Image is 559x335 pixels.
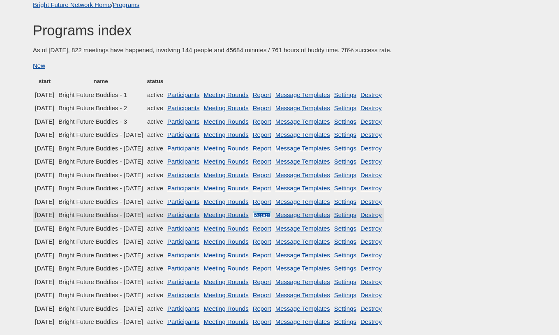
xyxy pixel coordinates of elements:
[56,208,145,222] td: Bright Future Buddies - [DATE]
[167,198,199,205] a: Participants
[145,115,165,129] td: active
[145,195,165,209] td: active
[167,291,199,298] a: Participants
[253,104,271,111] a: Report
[253,91,271,98] a: Report
[167,211,199,218] a: Participants
[56,169,145,182] td: Bright Future Buddies - [DATE]
[360,252,382,259] a: Destroy
[33,155,56,169] td: [DATE]
[203,171,248,178] a: Meeting Rounds
[275,171,330,178] a: Message Templates
[167,185,199,192] a: Participants
[145,249,165,262] td: active
[275,131,330,138] a: Message Templates
[360,198,382,205] a: Destroy
[145,275,165,289] td: active
[167,158,199,165] a: Participants
[33,142,56,155] td: [DATE]
[203,145,248,152] a: Meeting Rounds
[167,305,199,312] a: Participants
[56,182,145,195] td: Bright Future Buddies - [DATE]
[275,238,330,245] a: Message Templates
[334,91,356,98] a: Settings
[167,104,199,111] a: Participants
[203,238,248,245] a: Meeting Rounds
[145,102,165,115] td: active
[167,91,199,98] a: Participants
[56,262,145,275] td: Bright Future Buddies - [DATE]
[253,291,271,298] a: Report
[56,302,145,316] td: Bright Future Buddies - [DATE]
[56,76,145,88] th: name
[360,158,382,165] a: Destroy
[33,23,526,39] h1: Programs index
[145,302,165,316] td: active
[145,76,165,88] th: status
[33,208,56,222] td: [DATE]
[360,265,382,272] a: Destroy
[334,171,356,178] a: Settings
[275,265,330,272] a: Message Templates
[203,158,248,165] a: Meeting Rounds
[275,291,330,298] a: Message Templates
[203,278,248,285] a: Meeting Rounds
[334,305,356,312] a: Settings
[360,225,382,232] a: Destroy
[275,225,330,232] a: Message Templates
[203,131,248,138] a: Meeting Rounds
[203,104,248,111] a: Meeting Rounds
[33,46,526,55] p: As of [DATE], 822 meetings have happened, involving 144 people and 45684 minutes / 761 hours of b...
[334,211,356,218] a: Settings
[334,185,356,192] a: Settings
[253,225,271,232] a: Report
[253,211,271,218] a: Report
[145,235,165,249] td: active
[203,265,248,272] a: Meeting Rounds
[275,118,330,125] a: Message Templates
[334,225,356,232] a: Settings
[145,128,165,142] td: active
[334,104,356,111] a: Settings
[275,305,330,312] a: Message Templates
[334,118,356,125] a: Settings
[167,145,199,152] a: Participants
[334,145,356,152] a: Settings
[203,318,248,325] a: Meeting Rounds
[33,235,56,249] td: [DATE]
[360,211,382,218] a: Destroy
[253,131,271,138] a: Report
[167,118,199,125] a: Participants
[145,169,165,182] td: active
[360,291,382,298] a: Destroy
[275,252,330,259] a: Message Templates
[33,182,56,195] td: [DATE]
[253,265,271,272] a: Report
[145,88,165,102] td: active
[113,1,139,8] a: Programs
[56,155,145,169] td: Bright Future Buddies - [DATE]
[253,118,271,125] a: Report
[360,238,382,245] a: Destroy
[334,238,356,245] a: Settings
[33,249,56,262] td: [DATE]
[360,145,382,152] a: Destroy
[275,158,330,165] a: Message Templates
[203,211,248,218] a: Meeting Rounds
[203,225,248,232] a: Meeting Rounds
[334,318,356,325] a: Settings
[275,278,330,285] a: Message Templates
[253,185,271,192] a: Report
[253,158,271,165] a: Report
[360,185,382,192] a: Destroy
[253,198,271,205] a: Report
[33,115,56,129] td: [DATE]
[33,62,45,69] a: New
[145,208,165,222] td: active
[360,318,382,325] a: Destroy
[56,115,145,129] td: Bright Future Buddies - 3
[33,88,56,102] td: [DATE]
[275,211,330,218] a: Message Templates
[253,171,271,178] a: Report
[145,262,165,275] td: active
